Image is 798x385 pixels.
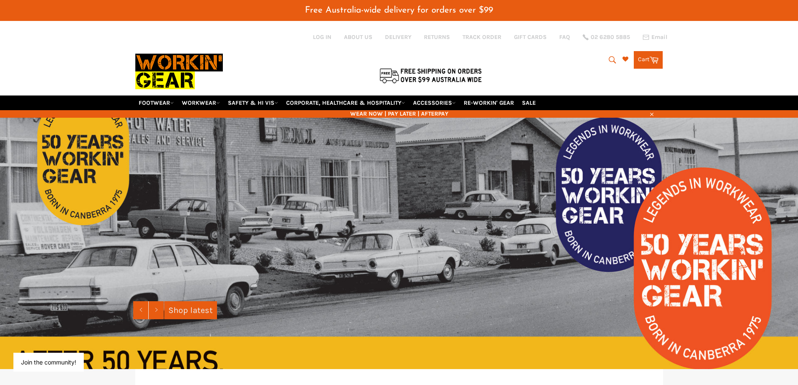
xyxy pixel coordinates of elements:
span: WEAR NOW | PAY LATER | AFTERPAY [135,110,663,118]
a: 02 6280 5885 [583,34,630,40]
span: Free Australia-wide delivery for orders over $99 [305,6,493,15]
a: FAQ [559,33,570,41]
a: FOOTWEAR [135,96,177,110]
button: Join the community! [21,359,76,366]
a: SAFETY & HI VIS [225,96,281,110]
span: Email [651,34,667,40]
a: RETURNS [424,33,450,41]
a: SALE [519,96,539,110]
a: WORKWEAR [178,96,223,110]
a: TRACK ORDER [462,33,501,41]
a: DELIVERY [385,33,411,41]
a: Cart [634,51,663,69]
a: ACCESSORIES [410,96,459,110]
img: Flat $9.95 shipping Australia wide [378,67,483,84]
a: ABOUT US [344,33,372,41]
span: 02 6280 5885 [591,34,630,40]
a: Log in [313,34,331,41]
a: GIFT CARDS [514,33,547,41]
a: Email [643,34,667,41]
a: RE-WORKIN' GEAR [460,96,517,110]
img: Workin Gear leaders in Workwear, Safety Boots, PPE, Uniforms. Australia's No.1 in Workwear [135,48,223,95]
a: CORPORATE, HEALTHCARE & HOSPITALITY [283,96,408,110]
a: Shop latest [164,301,217,319]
